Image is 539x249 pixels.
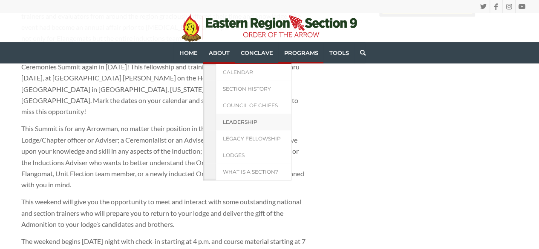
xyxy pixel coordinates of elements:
[329,49,349,56] span: Tools
[222,86,271,92] span: Section History
[216,114,291,130] a: Leadership
[222,169,278,175] span: What is a Section?
[222,69,253,75] span: Calendar
[216,130,291,147] a: Legacy Fellowship
[21,50,307,117] p: After a successful restart in [DATE], Section E9 is excited to continue holding the Induction & C...
[216,97,291,114] a: Council of Chiefs
[235,42,278,63] a: Conclave
[216,163,291,180] a: What is a Section?
[222,119,257,125] span: Leadership
[222,152,244,158] span: Lodges
[203,42,235,63] a: About
[216,147,291,163] a: Lodges
[208,49,229,56] span: About
[240,49,273,56] span: Conclave
[21,123,307,190] p: This Summit is for any Arrowman, no matter their position in their lodge. Whether you are a Lodge...
[216,64,291,80] a: Calendar
[179,49,197,56] span: Home
[323,42,354,63] a: Tools
[21,196,307,230] p: This weekend will give you the opportunity to meet and interact with some outstanding national an...
[173,42,203,63] a: Home
[354,42,365,63] a: Search
[284,49,318,56] span: Programs
[216,80,291,97] a: Section History
[222,102,277,109] span: Council of Chiefs
[222,135,280,142] span: Legacy Fellowship
[278,42,323,63] a: Programs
